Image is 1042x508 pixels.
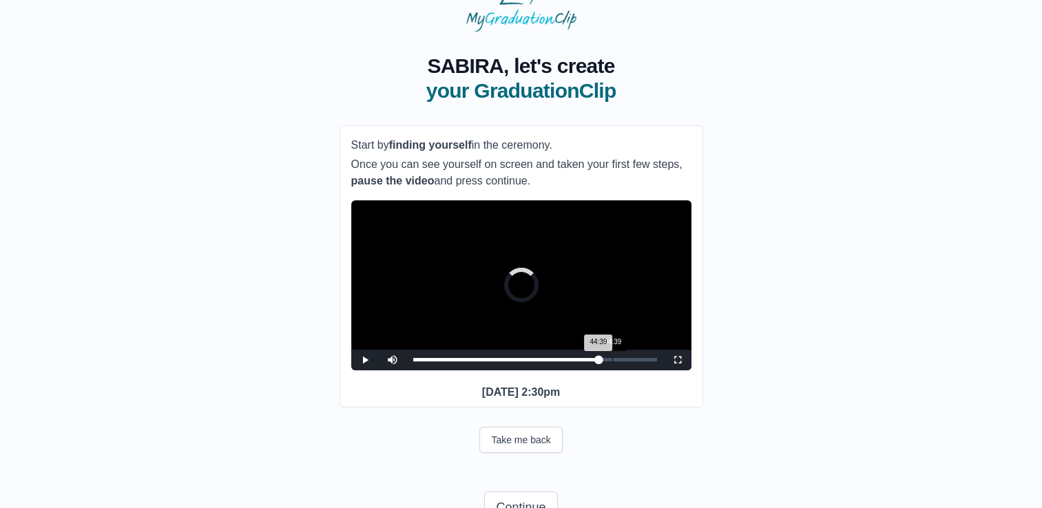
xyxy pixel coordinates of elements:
[389,139,472,151] b: finding yourself
[351,175,435,187] b: pause the video
[479,427,562,453] button: Take me back
[351,200,691,370] div: Video Player
[351,384,691,401] p: [DATE] 2:30pm
[664,350,691,370] button: Fullscreen
[426,54,616,78] span: SABIRA, let's create
[413,358,657,361] div: Progress Bar
[351,156,691,189] p: Once you can see yourself on screen and taken your first few steps, and press continue.
[426,78,616,103] span: your GraduationClip
[379,350,406,370] button: Mute
[351,350,379,370] button: Play
[351,137,691,154] p: Start by in the ceremony.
